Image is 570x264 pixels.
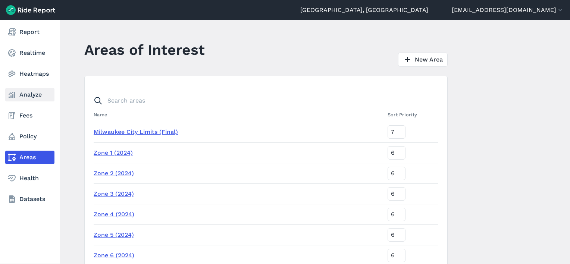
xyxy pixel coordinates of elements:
a: Areas [5,151,54,164]
a: Fees [5,109,54,122]
th: Sort Priority [385,107,438,122]
a: New Area [398,53,448,67]
a: Realtime [5,46,54,60]
a: Analyze [5,88,54,101]
a: Zone 4 (2024) [94,211,134,218]
a: Zone 2 (2024) [94,170,134,177]
a: Report [5,25,54,39]
a: Health [5,172,54,185]
a: Zone 1 (2024) [94,149,133,156]
a: Milwaukee City Limits (Final) [94,128,178,135]
input: Search areas [89,94,434,107]
h1: Areas of Interest [84,40,205,60]
th: Name [94,107,385,122]
a: Datasets [5,192,54,206]
a: Zone 3 (2024) [94,190,134,197]
a: Zone 6 (2024) [94,252,134,259]
img: Ride Report [6,5,55,15]
a: Zone 5 (2024) [94,231,134,238]
button: [EMAIL_ADDRESS][DOMAIN_NAME] [452,6,564,15]
a: Policy [5,130,54,143]
a: [GEOGRAPHIC_DATA], [GEOGRAPHIC_DATA] [300,6,428,15]
a: Heatmaps [5,67,54,81]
